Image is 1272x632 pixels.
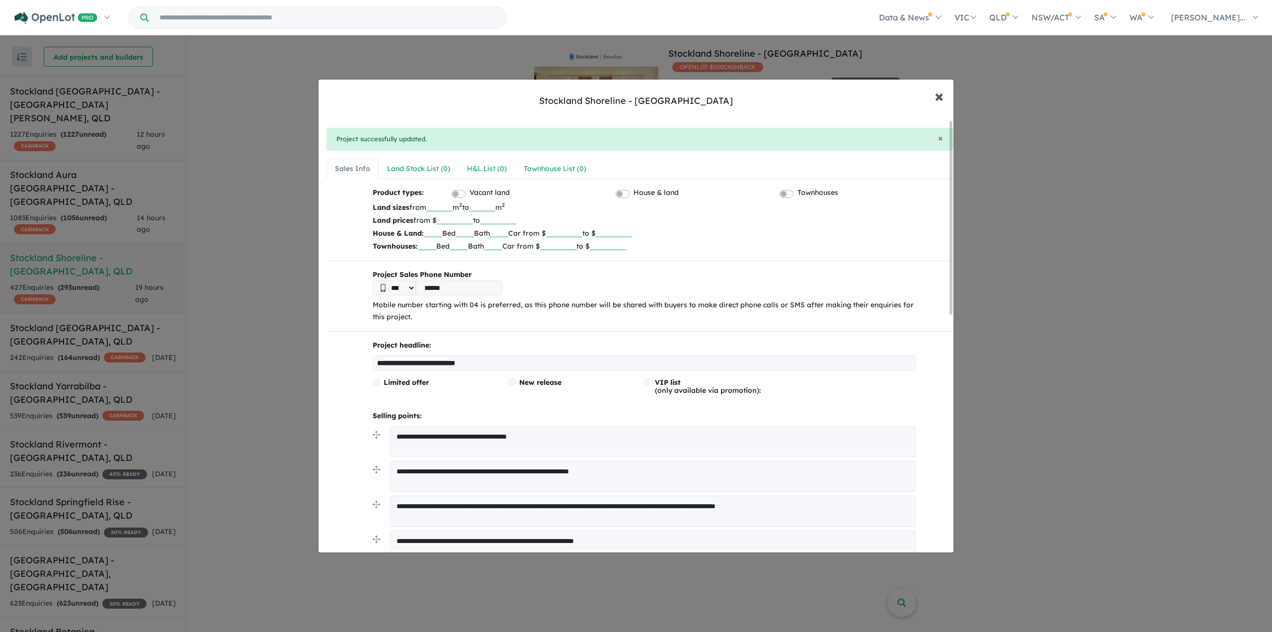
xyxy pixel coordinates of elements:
label: House & land [634,187,679,199]
img: drag.svg [373,466,380,473]
span: × [935,85,944,106]
input: Try estate name, suburb, builder or developer [151,7,504,28]
b: Land sizes [373,203,409,212]
img: drag.svg [373,431,380,439]
p: Bed Bath Car from $ to $ [373,227,916,240]
span: × [938,132,943,144]
div: Stockland Shoreline - [GEOGRAPHIC_DATA] [539,94,733,107]
img: Phone icon [381,284,386,292]
label: Vacant land [470,187,510,199]
sup: 2 [459,201,462,208]
img: drag.svg [373,501,380,508]
p: from $ to [373,214,916,227]
img: Openlot PRO Logo White [14,12,97,24]
p: Mobile number starting with 04 is preferred, as this phone number will be shared with buyers to m... [373,299,916,323]
span: New release [519,378,561,387]
b: Project Sales Phone Number [373,269,916,281]
div: H&L List ( 0 ) [467,163,507,175]
b: Land prices [373,216,413,225]
span: Limited offer [384,378,429,387]
span: (only available via promotion): [655,378,761,395]
div: Land Stock List ( 0 ) [387,163,450,175]
img: drag.svg [373,536,380,543]
div: Townhouse List ( 0 ) [524,163,586,175]
p: from m to m [373,201,916,214]
b: House & Land: [373,229,424,238]
p: Selling points: [373,410,916,422]
div: Project successfully updated. [326,128,953,151]
p: Bed Bath Car from $ to $ [373,240,916,253]
p: Project headline: [373,340,916,352]
b: Townhouses: [373,242,418,251]
sup: 2 [502,201,505,208]
label: Townhouses [797,187,838,199]
button: Close [938,134,943,143]
div: Sales Info [335,163,370,175]
span: VIP list [655,378,681,387]
b: Product types: [373,187,424,200]
span: [PERSON_NAME]... [1171,12,1246,22]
